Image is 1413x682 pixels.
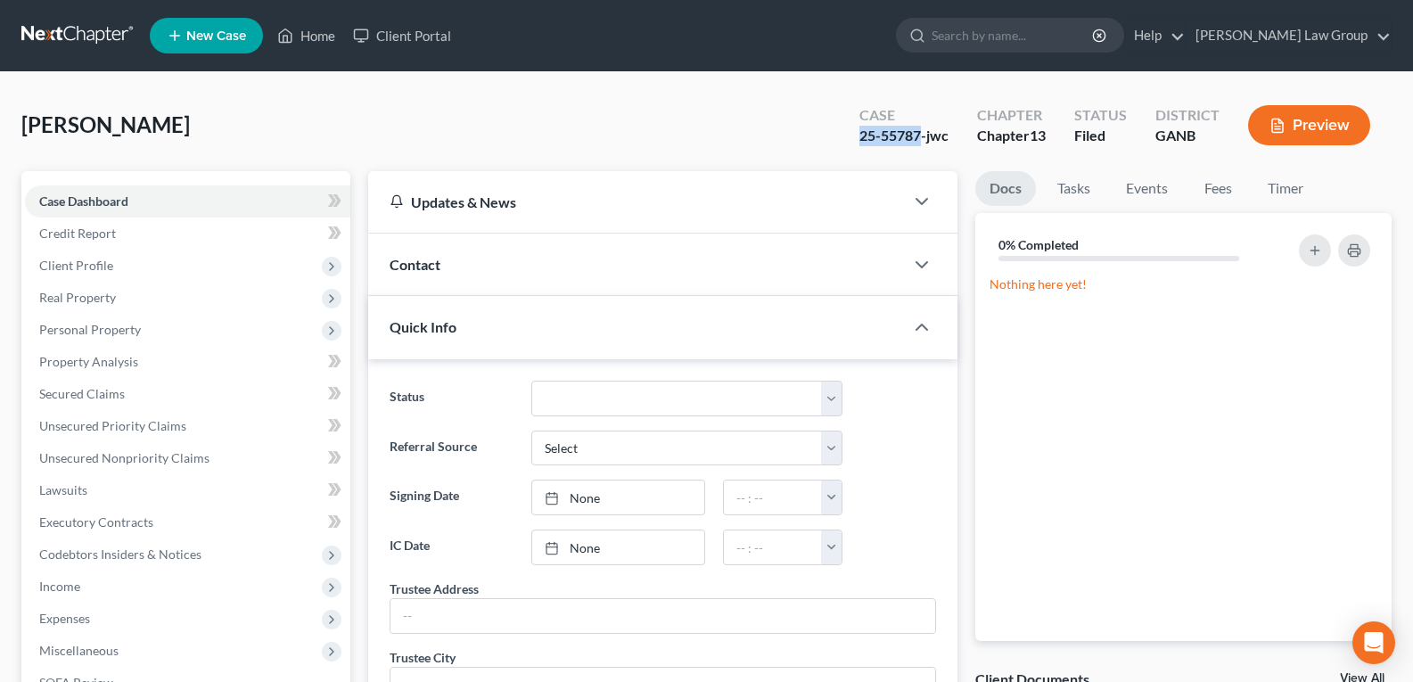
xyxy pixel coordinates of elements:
span: Case Dashboard [39,193,128,209]
div: Trustee Address [390,579,479,598]
span: Expenses [39,611,90,626]
strong: 0% Completed [998,237,1079,252]
label: IC Date [381,530,522,565]
span: Unsecured Nonpriority Claims [39,450,209,465]
span: Miscellaneous [39,643,119,658]
a: Credit Report [25,218,350,250]
a: [PERSON_NAME] Law Group [1187,20,1391,52]
a: Secured Claims [25,378,350,410]
input: -- [390,599,935,633]
a: Executory Contracts [25,506,350,538]
div: Open Intercom Messenger [1352,621,1395,664]
p: Nothing here yet! [990,275,1377,293]
div: Chapter [977,105,1046,126]
a: Property Analysis [25,346,350,378]
a: Case Dashboard [25,185,350,218]
a: Client Portal [344,20,460,52]
a: Home [268,20,344,52]
span: New Case [186,29,246,43]
label: Status [381,381,522,416]
a: Docs [975,171,1036,206]
div: GANB [1155,126,1220,146]
input: -- : -- [724,530,822,564]
span: Lawsuits [39,482,87,497]
a: Unsecured Priority Claims [25,410,350,442]
a: Unsecured Nonpriority Claims [25,442,350,474]
span: Contact [390,256,440,273]
span: Credit Report [39,226,116,241]
a: None [532,530,704,564]
a: Timer [1253,171,1318,206]
span: Unsecured Priority Claims [39,418,186,433]
span: [PERSON_NAME] [21,111,190,137]
a: Events [1112,171,1182,206]
div: Case [859,105,949,126]
span: Property Analysis [39,354,138,369]
input: -- : -- [724,481,822,514]
label: Referral Source [381,431,522,466]
a: Lawsuits [25,474,350,506]
span: Executory Contracts [39,514,153,530]
span: Income [39,579,80,594]
span: Real Property [39,290,116,305]
span: 13 [1030,127,1046,144]
span: Personal Property [39,322,141,337]
span: Quick Info [390,318,456,335]
label: Signing Date [381,480,522,515]
div: District [1155,105,1220,126]
span: Codebtors Insiders & Notices [39,546,201,562]
div: Chapter [977,126,1046,146]
a: Help [1125,20,1185,52]
div: Status [1074,105,1127,126]
input: Search by name... [932,19,1095,52]
div: Filed [1074,126,1127,146]
span: Client Profile [39,258,113,273]
a: Fees [1189,171,1246,206]
div: Trustee City [390,648,456,667]
div: Updates & News [390,193,883,211]
div: 25-55787-jwc [859,126,949,146]
span: Secured Claims [39,386,125,401]
a: None [532,481,704,514]
a: Tasks [1043,171,1105,206]
button: Preview [1248,105,1370,145]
